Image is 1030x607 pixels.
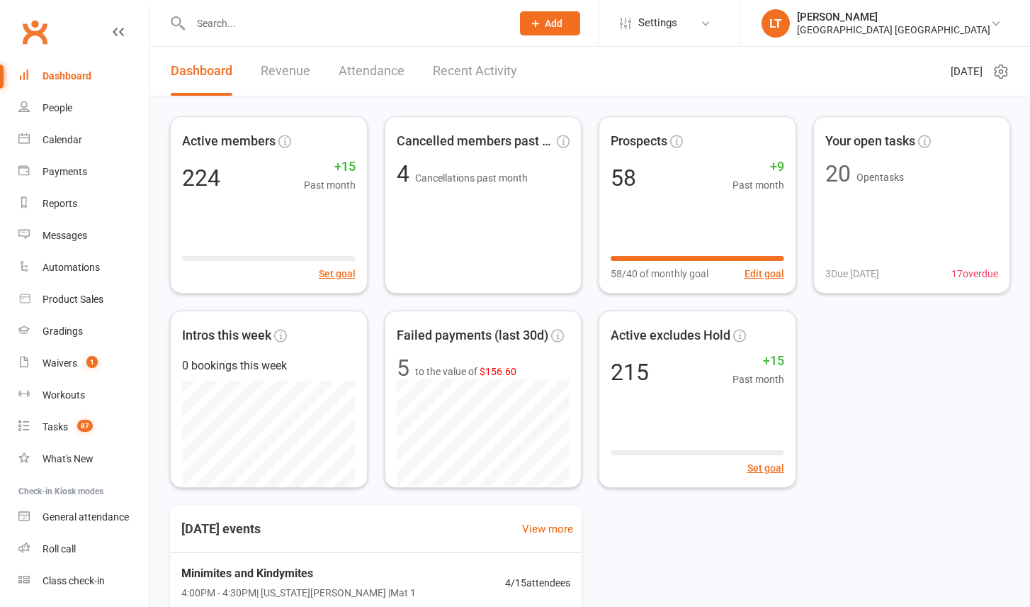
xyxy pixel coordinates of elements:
a: Messages [18,220,149,252]
a: People [18,92,149,124]
span: [DATE] [951,63,983,80]
div: Waivers [43,357,77,369]
span: Cancelled members past mon... [397,131,555,152]
span: 3 Due [DATE] [825,266,879,282]
a: Payments [18,156,149,188]
div: 215 [611,361,649,384]
span: Minimites and Kindymites [181,564,416,583]
div: 0 bookings this week [182,357,356,375]
div: LT [762,9,790,38]
a: Calendar [18,124,149,156]
a: Tasks 87 [18,411,149,443]
span: 58/40 of monthly goal [611,266,708,282]
div: General attendance [43,511,129,523]
span: Settings [638,7,677,39]
span: +15 [732,351,784,372]
div: Class check-in [43,575,105,586]
a: Revenue [261,47,310,96]
div: Gradings [43,325,83,337]
a: Class kiosk mode [18,565,149,597]
span: 4:00PM - 4:30PM | [US_STATE][PERSON_NAME] | Mat 1 [181,585,416,601]
div: Tasks [43,421,68,433]
span: $156.60 [480,366,516,377]
a: Waivers 1 [18,347,149,379]
button: Add [520,11,580,35]
div: Calendar [43,134,82,145]
span: Intros this week [182,325,271,346]
div: [PERSON_NAME] [797,11,990,23]
span: 4 / 15 attendees [505,575,570,591]
div: What's New [43,453,94,464]
button: Set goal [319,266,356,282]
span: Add [545,18,562,29]
span: 17 overdue [951,266,998,282]
div: [GEOGRAPHIC_DATA] [GEOGRAPHIC_DATA] [797,23,990,36]
div: 58 [611,167,636,189]
a: Automations [18,252,149,284]
input: Search... [186,13,502,33]
span: Cancellations past month [415,172,528,184]
span: Your open tasks [825,131,915,152]
a: Workouts [18,379,149,411]
span: Past month [732,177,784,193]
a: Dashboard [171,47,232,96]
span: Prospects [611,131,667,152]
div: Product Sales [43,294,103,305]
span: Open tasks [856,172,904,183]
div: 20 [825,162,851,185]
a: Recent Activity [433,47,517,96]
span: +9 [732,157,784,177]
span: Past month [304,177,356,193]
div: Payments [43,166,87,177]
span: 4 [397,160,415,187]
span: 87 [77,420,93,432]
div: Messages [43,230,87,241]
a: Gradings [18,316,149,347]
span: Active members [182,131,276,152]
div: Dashboard [43,70,91,82]
a: Roll call [18,533,149,565]
div: Reports [43,198,77,209]
div: People [43,102,72,113]
h3: [DATE] events [170,516,272,542]
span: Past month [732,372,784,387]
a: Attendance [339,47,404,96]
span: to the value of [415,364,516,379]
button: Set goal [747,460,784,476]
a: View more [522,520,573,538]
div: 5 [397,357,409,379]
a: Reports [18,188,149,220]
button: Edit goal [745,266,784,282]
div: Automations [43,262,100,273]
a: Product Sales [18,284,149,316]
span: Active excludes Hold [611,325,730,346]
div: Workouts [43,389,85,401]
a: What's New [18,443,149,475]
a: General attendance kiosk mode [18,501,149,533]
a: Clubworx [17,14,52,50]
div: 224 [182,167,220,189]
div: Roll call [43,543,76,555]
span: +15 [304,157,356,177]
span: Failed payments (last 30d) [397,325,548,346]
span: 1 [86,356,98,368]
a: Dashboard [18,60,149,92]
